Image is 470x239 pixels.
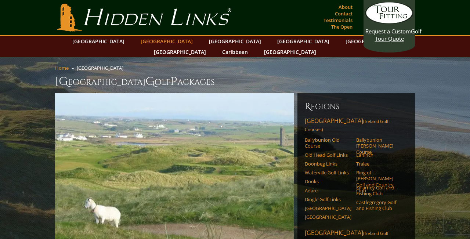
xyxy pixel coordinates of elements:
a: Castlegregory Golf and Fishing Club [356,199,403,211]
a: Dingle Golf Links [305,196,351,202]
a: [GEOGRAPHIC_DATA] [205,36,265,47]
li: [GEOGRAPHIC_DATA] [77,65,126,71]
a: Adare [305,188,351,193]
h6: Regions [305,101,408,112]
a: [GEOGRAPHIC_DATA] [305,214,351,220]
span: P [170,74,177,89]
a: [GEOGRAPHIC_DATA] [69,36,128,47]
a: Testimonials [322,15,354,25]
a: Dooks [305,178,351,184]
a: [GEOGRAPHIC_DATA] [137,36,196,47]
a: Lahinch [356,152,403,158]
a: Request a CustomGolf Tour Quote [365,2,413,42]
a: Ballybunion Old Course [305,137,351,149]
a: Tralee [356,161,403,167]
a: Old Head Golf Links [305,152,351,158]
a: Ring of [PERSON_NAME] Golf and Country Club [356,170,403,193]
a: [GEOGRAPHIC_DATA] [150,47,210,57]
a: The Open [329,22,354,32]
a: Killarney Golf and Fishing Club [356,185,403,197]
a: [GEOGRAPHIC_DATA] [274,36,333,47]
a: Doonbeg Links [305,161,351,167]
a: [GEOGRAPHIC_DATA] [342,36,401,47]
a: Caribbean [218,47,252,57]
a: Ballybunion [PERSON_NAME] Course [356,137,403,155]
a: [GEOGRAPHIC_DATA] [260,47,320,57]
a: Home [55,65,69,71]
a: About [337,2,354,12]
h1: [GEOGRAPHIC_DATA] olf ackages [55,74,415,89]
a: [GEOGRAPHIC_DATA](Ireland Golf Courses) [305,117,408,135]
a: Contact [333,8,354,19]
a: Waterville Golf Links [305,170,351,175]
a: [GEOGRAPHIC_DATA] [305,205,351,211]
span: Request a Custom [365,28,411,35]
span: G [145,74,155,89]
